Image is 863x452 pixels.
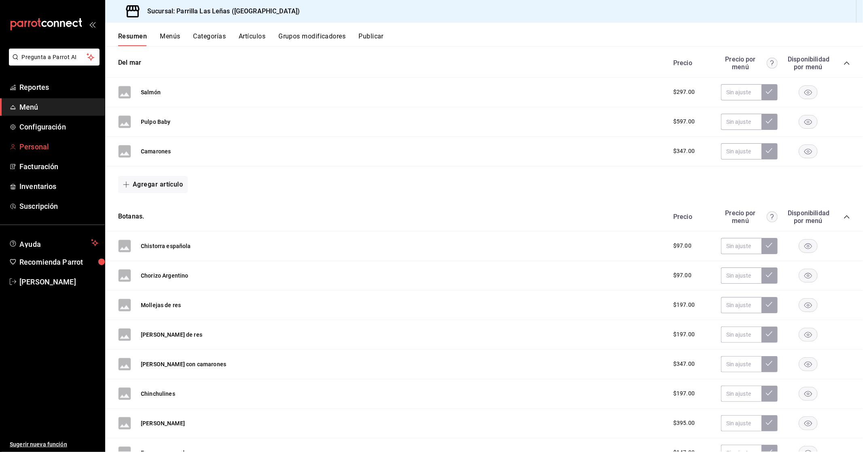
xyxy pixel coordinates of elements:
button: Botanas. [118,212,144,221]
button: Camarones [141,147,171,155]
div: navigation tabs [118,32,863,46]
input: Sin ajuste [721,267,761,284]
input: Sin ajuste [721,84,761,100]
span: Ayuda [19,238,88,248]
span: Configuración [19,121,98,132]
input: Sin ajuste [721,386,761,402]
button: collapse-category-row [844,60,850,66]
div: Precio [665,213,717,221]
span: $347.00 [673,360,695,368]
input: Sin ajuste [721,327,761,343]
span: Menú [19,102,98,112]
button: [PERSON_NAME] con camarones [141,360,226,368]
div: Precio por menú [721,209,778,225]
span: Suscripción [19,201,98,212]
input: Sin ajuste [721,114,761,130]
button: Categorías [193,32,226,46]
button: open_drawer_menu [89,21,95,28]
span: $395.00 [673,419,695,427]
span: Personal [19,141,98,152]
button: Grupos modificadores [278,32,346,46]
div: Disponibilidad por menú [788,55,828,71]
button: Artículos [239,32,265,46]
span: $197.00 [673,301,695,309]
button: Chinchulines [141,390,175,398]
button: Mollejas de res [141,301,181,309]
span: $97.00 [673,271,691,280]
span: $197.00 [673,330,695,339]
button: Chistorra española [141,242,191,250]
a: Pregunta a Parrot AI [6,59,100,67]
input: Sin ajuste [721,356,761,372]
span: $597.00 [673,117,695,126]
span: $347.00 [673,147,695,155]
span: Recomienda Parrot [19,257,98,267]
button: Salmón [141,88,161,96]
span: Inventarios [19,181,98,192]
button: Pulpo Baby [141,118,171,126]
button: Agregar artículo [118,176,188,193]
button: Del mar [118,58,141,68]
span: Sugerir nueva función [10,440,98,449]
input: Sin ajuste [721,143,761,159]
button: [PERSON_NAME] [141,419,185,427]
h3: Sucursal: Parrilla Las Leñas ([GEOGRAPHIC_DATA]) [141,6,300,16]
span: $97.00 [673,242,691,250]
input: Sin ajuste [721,238,761,254]
button: Menús [160,32,180,46]
button: collapse-category-row [844,214,850,220]
button: [PERSON_NAME] de res [141,331,202,339]
span: Reportes [19,82,98,93]
input: Sin ajuste [721,415,761,431]
button: Chorizo Argentino [141,272,189,280]
button: Publicar [358,32,384,46]
span: Facturación [19,161,98,172]
button: Pregunta a Parrot AI [9,49,100,66]
div: Precio por menú [721,55,778,71]
input: Sin ajuste [721,297,761,313]
div: Precio [665,59,717,67]
span: $297.00 [673,88,695,96]
button: Resumen [118,32,147,46]
span: Pregunta a Parrot AI [22,53,87,62]
span: [PERSON_NAME] [19,276,98,287]
div: Disponibilidad por menú [788,209,828,225]
span: $197.00 [673,389,695,398]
